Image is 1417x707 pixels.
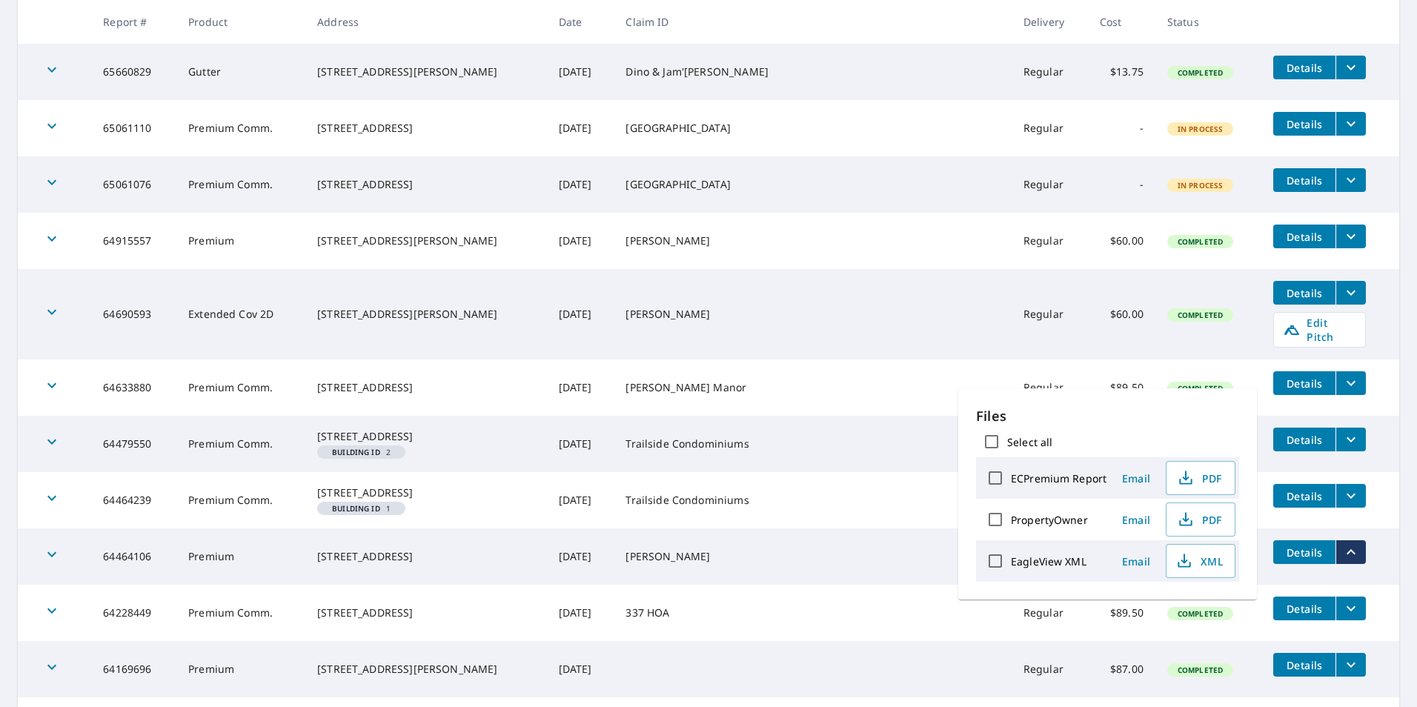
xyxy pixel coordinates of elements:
[1012,269,1088,359] td: Regular
[1169,67,1232,78] span: Completed
[1169,608,1232,619] span: Completed
[91,472,176,528] td: 64464239
[317,121,534,136] div: [STREET_ADDRESS]
[1088,269,1155,359] td: $60.00
[176,359,305,416] td: Premium Comm.
[1273,597,1335,620] button: detailsBtn-64228449
[1169,180,1232,190] span: In Process
[317,177,534,192] div: [STREET_ADDRESS]
[91,641,176,697] td: 64169696
[1011,471,1106,485] label: ECPremium Report
[317,233,534,248] div: [STREET_ADDRESS][PERSON_NAME]
[1273,312,1366,348] a: Edit Pitch
[1088,359,1155,416] td: $89.50
[1166,544,1235,578] button: XML
[176,641,305,697] td: Premium
[1282,658,1327,672] span: Details
[1282,433,1327,447] span: Details
[176,528,305,585] td: Premium
[1335,540,1366,564] button: filesDropdownBtn-64464106
[1273,428,1335,451] button: detailsBtn-64479550
[1273,225,1335,248] button: detailsBtn-64915557
[614,156,1012,213] td: [GEOGRAPHIC_DATA]
[1282,286,1327,300] span: Details
[1273,56,1335,79] button: detailsBtn-65660829
[547,641,614,697] td: [DATE]
[614,528,1012,585] td: [PERSON_NAME]
[1088,156,1155,213] td: -
[1012,585,1088,641] td: Regular
[614,472,1012,528] td: Trailside Condominiums
[176,269,305,359] td: Extended Cov 2D
[1273,484,1335,508] button: detailsBtn-64464239
[614,44,1012,100] td: Dino & Jam'[PERSON_NAME]
[547,585,614,641] td: [DATE]
[1166,461,1235,495] button: PDF
[1273,112,1335,136] button: detailsBtn-65061110
[614,269,1012,359] td: [PERSON_NAME]
[317,307,534,322] div: [STREET_ADDRESS][PERSON_NAME]
[547,213,614,269] td: [DATE]
[1335,225,1366,248] button: filesDropdownBtn-64915557
[1012,44,1088,100] td: Regular
[1335,281,1366,305] button: filesDropdownBtn-64690593
[1273,540,1335,564] button: detailsBtn-64464106
[547,416,614,472] td: [DATE]
[1335,112,1366,136] button: filesDropdownBtn-65061110
[1012,641,1088,697] td: Regular
[1273,281,1335,305] button: detailsBtn-64690593
[332,448,380,456] em: Building ID
[1169,124,1232,134] span: In Process
[1088,641,1155,697] td: $87.00
[1335,371,1366,395] button: filesDropdownBtn-64633880
[614,359,1012,416] td: [PERSON_NAME] Manor
[1118,513,1154,527] span: Email
[1169,665,1232,675] span: Completed
[317,64,534,79] div: [STREET_ADDRESS][PERSON_NAME]
[1012,359,1088,416] td: Regular
[1175,511,1223,528] span: PDF
[1282,117,1327,131] span: Details
[1283,316,1356,344] span: Edit Pitch
[91,156,176,213] td: 65061076
[1112,467,1160,490] button: Email
[1335,56,1366,79] button: filesDropdownBtn-65660829
[976,406,1239,426] p: Files
[1335,653,1366,677] button: filesDropdownBtn-64169696
[547,100,614,156] td: [DATE]
[1012,213,1088,269] td: Regular
[91,585,176,641] td: 64228449
[91,100,176,156] td: 65061110
[91,359,176,416] td: 64633880
[614,100,1012,156] td: [GEOGRAPHIC_DATA]
[1335,168,1366,192] button: filesDropdownBtn-65061076
[1011,513,1088,527] label: PropertyOwner
[317,380,534,395] div: [STREET_ADDRESS]
[1273,168,1335,192] button: detailsBtn-65061076
[1175,552,1223,570] span: XML
[91,213,176,269] td: 64915557
[323,448,399,456] span: 2
[91,44,176,100] td: 65660829
[1282,173,1327,187] span: Details
[1282,602,1327,616] span: Details
[1166,502,1235,537] button: PDF
[317,549,534,564] div: [STREET_ADDRESS]
[547,269,614,359] td: [DATE]
[91,416,176,472] td: 64479550
[1282,230,1327,244] span: Details
[176,213,305,269] td: Premium
[1088,585,1155,641] td: $89.50
[1088,44,1155,100] td: $13.75
[1011,554,1086,568] label: EagleView XML
[176,156,305,213] td: Premium Comm.
[176,416,305,472] td: Premium Comm.
[1335,428,1366,451] button: filesDropdownBtn-64479550
[547,472,614,528] td: [DATE]
[547,528,614,585] td: [DATE]
[1273,653,1335,677] button: detailsBtn-64169696
[332,505,380,512] em: Building ID
[1175,469,1223,487] span: PDF
[176,585,305,641] td: Premium Comm.
[1012,156,1088,213] td: Regular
